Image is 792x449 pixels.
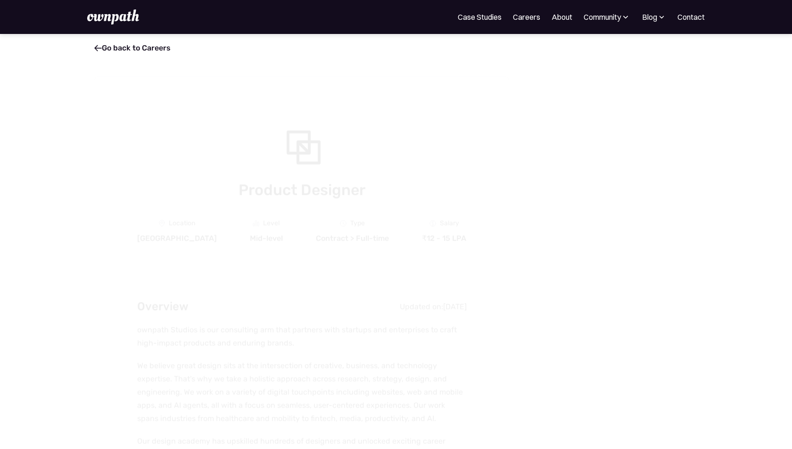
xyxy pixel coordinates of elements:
img: Graph Icon - Job Board X Webflow Template [253,220,259,227]
div: ₹12 - 15 LPA [422,234,466,243]
div: Mid-level [250,234,283,243]
span:  [94,43,102,53]
a: Go back to Careers [94,43,171,52]
div: [DATE] [443,302,467,311]
img: Clock Icon - Job Board X Webflow Template [340,220,346,227]
p: We believe great design sits at the intersection of creative, business, and technology expertise.... [137,359,467,425]
div: [GEOGRAPHIC_DATA] [137,234,217,243]
div: Updated on: [400,302,443,311]
div: Type [350,220,365,227]
h2: Overview [137,298,189,316]
div: Level [263,220,280,227]
div: Salary [440,220,459,227]
a: Case Studies [458,11,502,23]
div: Community [584,11,621,23]
div: Blog [642,11,657,23]
img: Money Icon - Job Board X Webflow Template [429,220,436,227]
div: Contract > Full-time [316,234,389,243]
img: Location Icon - Job Board X Webflow Template [159,220,165,227]
a: About [552,11,572,23]
div: Blog [642,11,666,23]
h1: Product Designer [137,179,467,201]
div: Location [169,220,195,227]
div: Community [584,11,630,23]
a: Careers [513,11,540,23]
a: Contact [677,11,705,23]
p: ownpath Studios is our consulting arm that partners with startups and enterprises to craft high-i... [137,324,467,350]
